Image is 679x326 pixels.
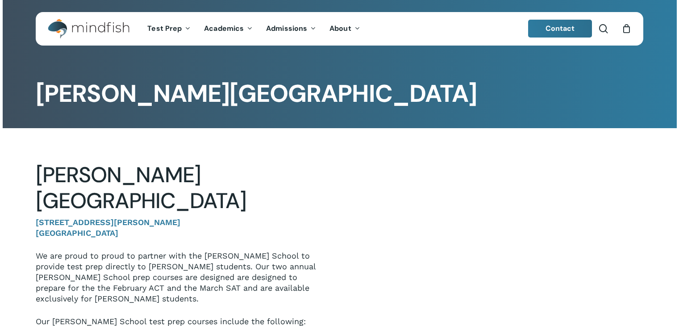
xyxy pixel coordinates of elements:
h2: [PERSON_NAME][GEOGRAPHIC_DATA] [36,162,326,214]
strong: [STREET_ADDRESS][PERSON_NAME] [36,217,180,227]
span: Admissions [266,24,307,33]
strong: [GEOGRAPHIC_DATA] [36,228,118,238]
span: About [329,24,351,33]
header: Main Menu [36,12,643,46]
p: We are proud to proud to partner with the [PERSON_NAME] School to provide test prep directly to [... [36,251,326,316]
a: Academics [197,25,259,33]
a: Test Prep [141,25,197,33]
a: Admissions [259,25,323,33]
a: Contact [528,20,592,38]
nav: Main Menu [141,12,367,46]
a: Cart [621,24,631,33]
a: About [323,25,367,33]
span: Test Prep [147,24,182,33]
span: Academics [204,24,244,33]
span: Contact [546,24,575,33]
h1: [PERSON_NAME][GEOGRAPHIC_DATA] [36,79,643,108]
